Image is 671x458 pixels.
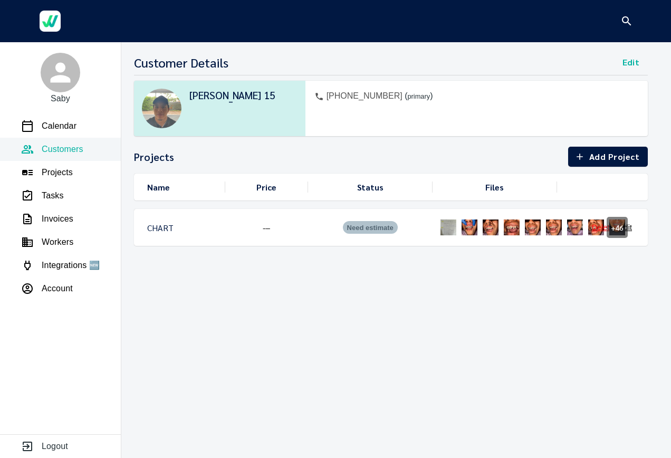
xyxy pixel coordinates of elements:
[42,282,73,295] p: Account
[42,236,73,249] p: Workers
[611,223,624,232] h1: + 46
[42,120,76,132] p: Calendar
[42,166,73,179] p: Projects
[459,217,480,238] img: IMG_0173-1752528541125.jpeg
[42,143,83,156] p: Customers
[42,189,64,202] p: Tasks
[501,217,522,238] img: IMG_0168-1752527328143.jpeg
[407,92,430,100] small: primary
[21,189,64,202] a: Tasks
[543,217,564,238] img: IMG_0166-1752527328971.jpeg
[42,440,68,453] p: Logout
[438,217,459,238] img: image_picker_616BF87E-492E-4249-9A1C-69F1BADF8782-592-00000267CBDD6C47.jpg
[256,182,276,193] h5: Price
[21,120,76,132] a: Calendar
[189,89,298,101] h4: [PERSON_NAME] 15
[21,282,73,295] a: Account
[614,55,648,70] button: Edit
[357,182,384,193] h5: Status
[327,91,402,100] a: [PHONE_NUMBER]
[21,166,73,179] a: Projects
[263,222,271,233] h5: ---
[402,91,433,100] span: ( )
[21,213,73,225] a: Invoices
[142,89,181,128] img: 3e749e49-6011-4e56-bac2-2edb8a956e04.jpg
[21,259,100,272] a: Integrations 🆕
[134,55,228,70] h3: Customer Details
[21,143,83,156] a: Customers
[480,217,501,238] img: IMG_0171-1752528298212.jpeg
[134,150,174,163] h4: Projects
[343,223,398,233] span: Need estimate
[607,217,628,238] a: +46
[485,182,504,193] h5: Files
[619,223,632,232] a: Edit
[32,5,69,37] a: Werkgo Logo
[577,149,639,164] span: Add Project
[40,11,61,32] img: Werkgo Logo
[21,236,73,249] a: Workers
[522,217,543,238] img: IMG_0165-1752527329152.jpeg
[42,213,73,225] p: Invoices
[568,147,648,167] a: Add Project
[147,222,174,233] a: CHART
[51,92,70,105] p: Saby
[592,223,614,232] a: Delete
[147,182,170,193] h5: Name
[42,259,100,272] p: Integrations 🆕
